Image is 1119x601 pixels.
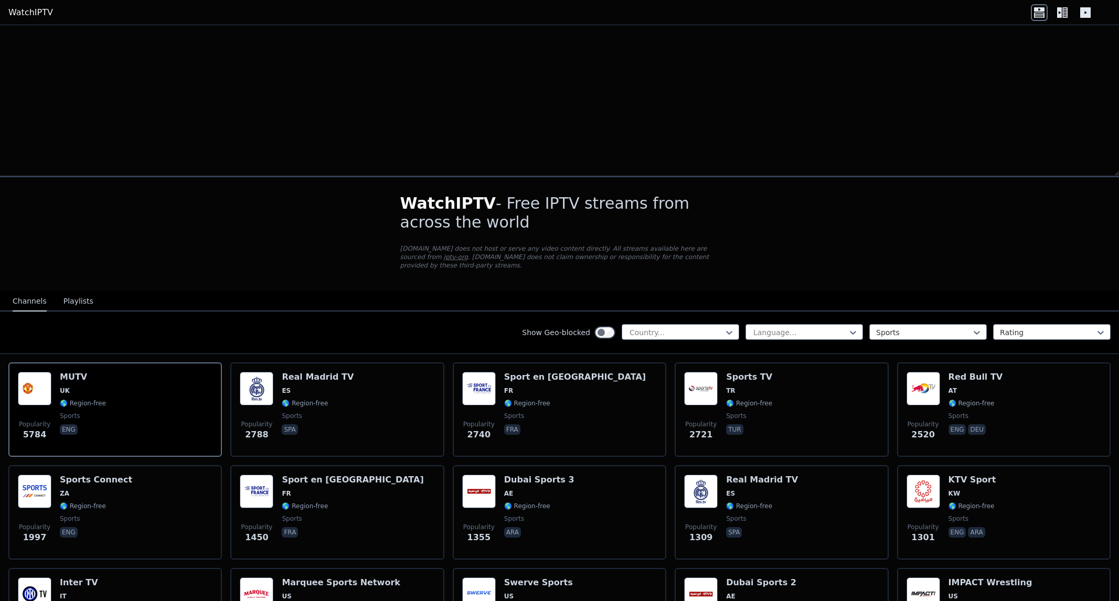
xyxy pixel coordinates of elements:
h6: IMPACT Wrestling [949,577,1032,588]
h6: Red Bull TV [949,372,1003,382]
h6: Sports Connect [60,475,132,485]
img: Real Madrid TV [240,372,273,405]
img: Dubai Sports 3 [462,475,496,508]
p: eng [949,424,966,435]
span: 5784 [23,428,47,441]
span: FR [504,387,513,395]
h6: Real Madrid TV [726,475,798,485]
a: iptv-org [444,253,468,261]
span: 🌎 Region-free [60,502,106,510]
span: AE [726,592,735,600]
span: FR [282,489,291,498]
span: 🌎 Region-free [726,399,772,407]
span: 🌎 Region-free [949,502,995,510]
span: 1355 [467,531,491,544]
span: 🌎 Region-free [949,399,995,407]
img: Red Bull TV [907,372,940,405]
span: 🌎 Region-free [282,399,328,407]
img: Sport en France [462,372,496,405]
img: Sports TV [684,372,718,405]
span: 🌎 Region-free [504,502,550,510]
img: MUTV [18,372,51,405]
span: Popularity [241,523,272,531]
span: AE [504,489,513,498]
span: 2721 [689,428,713,441]
p: eng [949,527,966,538]
span: sports [60,412,80,420]
p: fra [504,424,520,435]
h6: Sport en [GEOGRAPHIC_DATA] [282,475,423,485]
button: Channels [13,292,47,312]
span: Popularity [463,420,495,428]
span: Popularity [19,420,50,428]
p: deu [968,424,986,435]
span: Popularity [241,420,272,428]
h6: Dubai Sports 2 [726,577,796,588]
span: US [504,592,514,600]
span: 🌎 Region-free [60,399,106,407]
img: Sports Connect [18,475,51,508]
p: tur [726,424,743,435]
h6: KTV Sport [949,475,996,485]
span: IT [60,592,67,600]
span: sports [60,514,80,523]
span: sports [282,412,302,420]
span: AT [949,387,957,395]
p: eng [60,424,78,435]
span: UK [60,387,70,395]
h6: Marquee Sports Network [282,577,400,588]
span: 2740 [467,428,491,441]
span: 2788 [245,428,269,441]
span: US [282,592,291,600]
h1: - Free IPTV streams from across the world [400,194,719,232]
span: 2520 [911,428,935,441]
span: Popularity [685,420,717,428]
img: Real Madrid TV [684,475,718,508]
p: spa [726,527,742,538]
label: Show Geo-blocked [522,327,590,338]
span: sports [504,514,524,523]
p: fra [282,527,298,538]
span: KW [949,489,961,498]
p: [DOMAIN_NAME] does not host or serve any video content directly. All streams available here are s... [400,244,719,270]
span: ES [282,387,291,395]
p: eng [60,527,78,538]
span: sports [726,412,746,420]
span: TR [726,387,735,395]
span: 1997 [23,531,47,544]
span: Popularity [19,523,50,531]
span: sports [282,514,302,523]
span: ES [726,489,735,498]
span: US [949,592,958,600]
img: Sport en France [240,475,273,508]
span: Popularity [908,523,939,531]
span: sports [949,514,968,523]
h6: Dubai Sports 3 [504,475,574,485]
span: WatchIPTV [400,194,496,212]
span: sports [504,412,524,420]
p: spa [282,424,297,435]
span: Popularity [463,523,495,531]
h6: Swerve Sports [504,577,573,588]
img: KTV Sport [907,475,940,508]
button: Playlists [63,292,93,312]
p: ara [968,527,985,538]
h6: Inter TV [60,577,106,588]
span: 1301 [911,531,935,544]
span: 🌎 Region-free [504,399,550,407]
h6: Sports TV [726,372,772,382]
h6: Sport en [GEOGRAPHIC_DATA] [504,372,646,382]
p: ara [504,527,521,538]
span: 1309 [689,531,713,544]
a: WatchIPTV [8,6,53,19]
span: sports [949,412,968,420]
span: ZA [60,489,69,498]
span: Popularity [685,523,717,531]
span: 🌎 Region-free [282,502,328,510]
span: Popularity [908,420,939,428]
span: sports [726,514,746,523]
span: 1450 [245,531,269,544]
span: 🌎 Region-free [726,502,772,510]
h6: Real Madrid TV [282,372,354,382]
h6: MUTV [60,372,106,382]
